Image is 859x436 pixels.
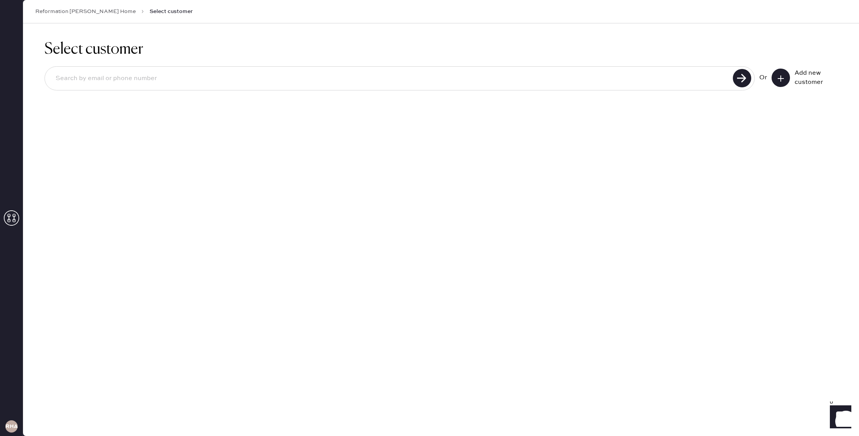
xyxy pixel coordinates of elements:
[44,40,838,59] h1: Select customer
[5,424,18,429] h3: RHA
[823,402,856,434] iframe: Front Chat
[795,69,833,87] div: Add new customer
[49,70,731,87] input: Search by email or phone number
[759,73,767,82] div: Or
[150,8,193,15] span: Select customer
[35,8,136,15] a: Reformation [PERSON_NAME] Home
